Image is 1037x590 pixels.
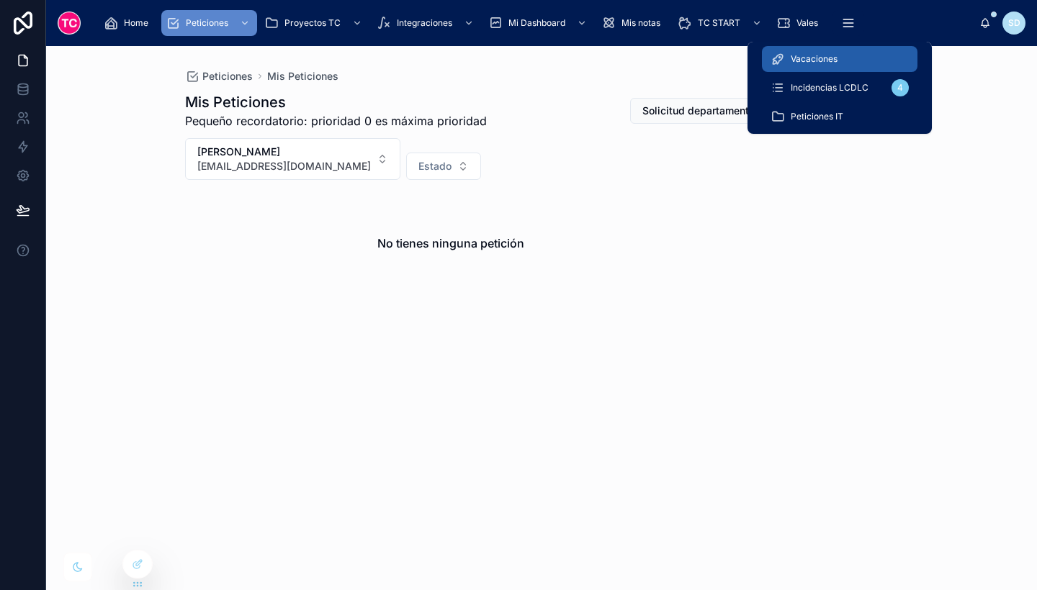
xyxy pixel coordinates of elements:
[377,235,524,252] h2: No tienes ninguna petición
[772,10,828,36] a: Vales
[762,104,917,130] a: Peticiones IT
[621,17,660,29] span: Mis notas
[418,159,452,173] span: Estado
[92,7,979,39] div: scrollable content
[185,69,253,83] a: Peticiones
[1008,17,1020,29] span: SD
[791,111,843,122] span: Peticiones IT
[642,104,767,118] span: Solicitud departamento IT
[796,17,818,29] span: Vales
[406,153,481,180] button: Select Button
[197,145,371,159] span: [PERSON_NAME]
[124,17,148,29] span: Home
[630,98,779,124] button: Solicitud departamento IT
[791,82,868,94] span: Incidencias LCDLC
[397,17,452,29] span: Integraciones
[58,12,81,35] img: App logo
[185,138,400,180] button: Select Button
[284,17,341,29] span: Proyectos TC
[791,53,838,65] span: Vacaciones
[892,79,909,96] div: 4
[762,46,917,72] a: Vacaciones
[99,10,158,36] a: Home
[597,10,670,36] a: Mis notas
[484,10,594,36] a: Mi Dashboard
[267,69,338,83] a: Mis Peticiones
[197,159,371,173] span: [EMAIL_ADDRESS][DOMAIN_NAME]
[673,10,769,36] a: TC START
[508,17,565,29] span: Mi Dashboard
[186,17,228,29] span: Peticiones
[748,42,932,134] div: scrollable content
[372,10,481,36] a: Integraciones
[698,17,740,29] span: TC START
[202,69,253,83] span: Peticiones
[161,10,257,36] a: Peticiones
[260,10,369,36] a: Proyectos TC
[185,112,487,130] span: Pequeño recordatorio: prioridad 0 es máxima prioridad
[185,92,487,112] h1: Mis Peticiones
[762,75,917,101] a: Incidencias LCDLC4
